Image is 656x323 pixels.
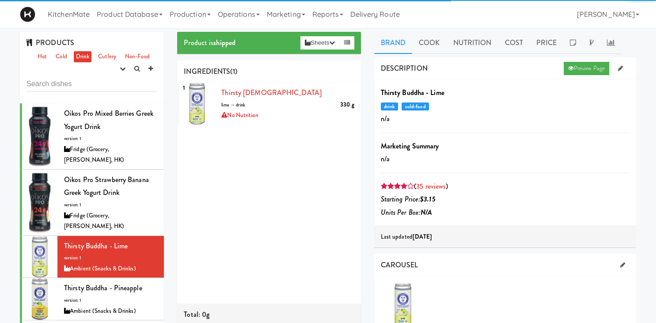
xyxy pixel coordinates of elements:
[64,306,157,317] div: Ambient (Snacks & Drinks)
[221,102,245,108] span: lime → drink
[300,36,339,49] button: Sheets
[64,255,81,261] span: version: 1
[416,181,446,191] a: 35 reviews
[381,112,629,125] p: n/a
[64,241,128,251] span: Thirsty Buddha - Lime
[96,51,118,62] a: Cutlery
[64,263,157,274] div: Ambient (Snacks & Drinks)
[230,66,237,76] span: (1)
[27,76,157,92] input: Search dishes
[381,87,444,98] b: Thirsty Buddha - Lime
[64,108,153,132] span: Oikos Pro Mixed Berries Greek Yogurt Drink
[381,207,432,217] i: Units Per Box:
[381,152,629,166] p: n/a
[412,32,446,54] a: Cook
[421,207,432,217] b: N/A
[420,194,436,204] b: $3.15
[221,87,322,98] a: Thirsty [DEMOGRAPHIC_DATA]
[381,141,439,151] b: Marketing Summary
[446,32,498,54] a: Nutrition
[413,232,432,241] b: [DATE]
[64,201,81,208] span: version: 1
[64,175,149,198] span: Oikos Pro Strawberry Banana Greek Yogurt Drink
[530,32,564,54] a: Price
[381,194,436,204] i: Starting Price:
[64,297,81,304] span: version: 1
[221,111,258,119] span: No Nutrition
[381,103,398,110] span: drink
[184,38,235,48] span: Product is
[381,260,418,270] span: CAROUSEL
[20,278,164,320] li: Thirsty Buddha - Pineappleversion: 1Ambient (Snacks & Drinks)
[20,7,35,22] img: Micromart
[74,51,92,62] a: Drink
[53,51,69,62] a: Cold
[20,236,164,278] li: Thirsty Buddha - Limeversion: 1Ambient (Snacks & Drinks)
[498,32,529,54] a: Cost
[381,232,432,241] span: Last updated
[64,210,157,232] div: Fridge (Grocery, [PERSON_NAME], HK)
[374,32,413,54] a: Brand
[564,62,609,75] a: Preview Page
[381,63,428,73] span: DESCRIPTION
[402,103,428,110] span: cold-food
[177,83,360,125] li: 1Thirsty [DEMOGRAPHIC_DATA]330 glime → drink No Nutrition
[20,170,164,236] li: Oikos Pro Strawberry Banana Greek Yogurt Drinkversion: 1Fridge (Grocery, [PERSON_NAME], HK)
[340,99,354,110] div: 330 g
[64,283,142,293] span: Thirsty Buddha - Pineapple
[381,180,629,193] div: ( )
[20,103,164,170] li: Oikos Pro Mixed Berries Greek Yogurt Drinkversion: 1Fridge (Grocery, [PERSON_NAME], HK)
[184,66,230,76] span: INGREDIENTS
[35,51,49,62] a: Hot
[184,309,209,319] span: Total: 0g
[179,80,189,95] span: 1
[123,51,152,62] a: Non-Food
[27,38,74,48] span: PRODUCTS
[64,135,81,142] span: version: 1
[213,38,235,48] b: shipped
[64,144,157,166] div: Fridge (Grocery, [PERSON_NAME], HK)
